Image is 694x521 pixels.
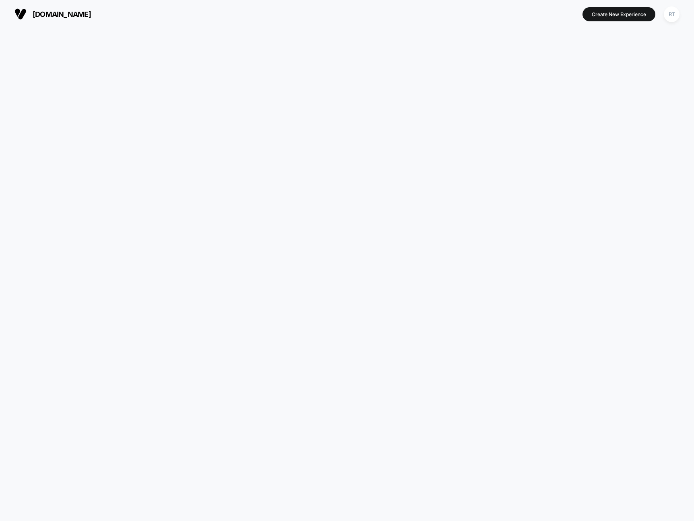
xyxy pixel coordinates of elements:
div: RT [664,6,680,22]
span: [DOMAIN_NAME] [33,10,91,19]
button: RT [661,6,682,23]
button: [DOMAIN_NAME] [12,8,93,21]
img: Visually logo [14,8,27,20]
button: Create New Experience [582,7,655,21]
